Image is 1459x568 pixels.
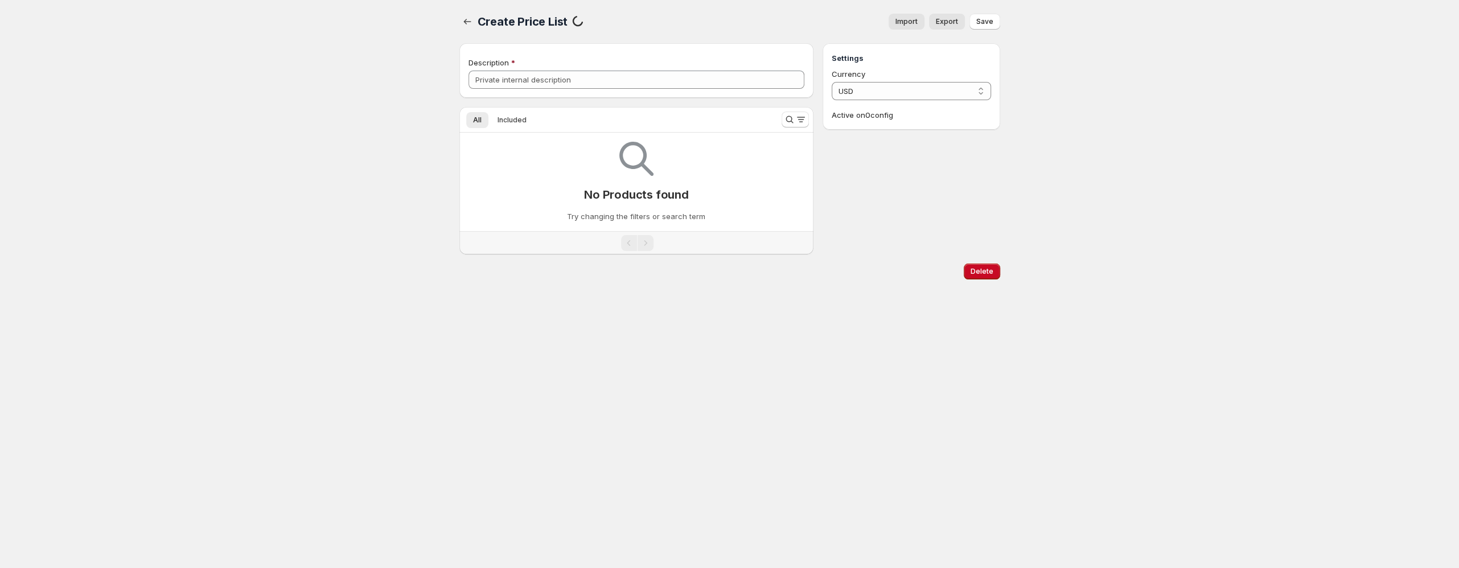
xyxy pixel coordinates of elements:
[936,17,958,26] span: Export
[832,52,991,64] h3: Settings
[567,211,705,222] p: Try changing the filters or search term
[971,267,993,276] span: Delete
[969,14,1000,30] button: Save
[832,109,991,121] p: Active on 0 config
[895,17,918,26] span: Import
[498,116,527,125] span: Included
[832,69,865,79] span: Currency
[459,231,814,254] nav: Pagination
[584,188,689,201] p: No Products found
[478,15,568,28] span: Create Price List
[619,142,654,176] img: Empty search results
[782,112,809,127] button: Search and filter results
[473,116,482,125] span: All
[964,264,1000,279] button: Delete
[976,17,993,26] span: Save
[468,58,509,67] span: Description
[889,14,924,30] button: Import
[929,14,965,30] a: Export
[468,71,805,89] input: Private internal description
